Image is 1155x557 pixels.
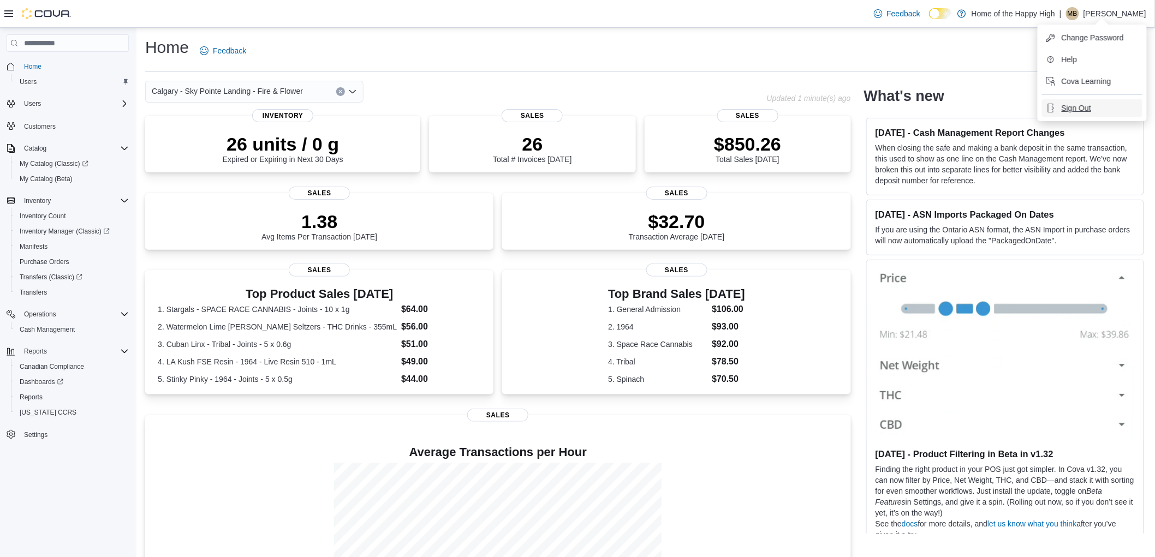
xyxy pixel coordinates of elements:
span: Feedback [887,8,920,19]
span: Inventory [252,109,313,122]
dt: 1. General Admission [608,304,707,315]
a: let us know what you think [987,519,1076,528]
p: Updated 1 minute(s) ago [767,94,851,103]
p: $850.26 [714,133,781,155]
dd: $70.50 [712,373,745,386]
button: Users [2,96,133,111]
span: Help [1062,54,1077,65]
button: Catalog [2,141,133,156]
a: Feedback [870,3,925,25]
span: Sales [502,109,563,122]
span: Manifests [20,242,47,251]
span: [US_STATE] CCRS [20,408,76,417]
span: Users [15,75,129,88]
button: Cash Management [11,322,133,337]
a: Transfers (Classic) [15,271,87,284]
dt: 5. Stinky Pinky - 1964 - Joints - 5 x 0.5g [158,374,397,385]
h1: Home [145,37,189,58]
button: Settings [2,427,133,442]
span: Reports [24,347,47,356]
h3: [DATE] - Cash Management Report Changes [876,127,1135,138]
p: Finding the right product in your POS just got simpler. In Cova v1.32, you can now filter by Pric... [876,464,1135,518]
button: Canadian Compliance [11,359,133,374]
a: Dashboards [11,374,133,390]
p: 1.38 [261,211,377,232]
button: Reports [20,345,51,358]
span: Purchase Orders [15,255,129,268]
span: Inventory Count [15,209,129,223]
button: Transfers [11,285,133,300]
div: Madyson Baerwald [1066,7,1079,20]
div: Expired or Expiring in Next 30 Days [223,133,343,164]
span: Reports [20,345,129,358]
span: Reports [20,393,43,402]
span: Users [20,97,129,110]
button: Home [2,58,133,74]
span: Users [24,99,41,108]
h2: What's new [864,87,944,105]
span: MB [1068,7,1077,20]
span: Settings [24,430,47,439]
span: Transfers [20,288,47,297]
dt: 5. Spinach [608,374,707,385]
a: Feedback [195,40,251,62]
a: My Catalog (Beta) [15,172,77,185]
input: Dark Mode [929,8,952,20]
h3: [DATE] - Product Filtering in Beta in v1.32 [876,448,1135,459]
dt: 3. Space Race Cannabis [608,339,707,350]
button: Open list of options [348,87,357,96]
button: Inventory [2,193,133,208]
a: Transfers (Classic) [11,269,133,285]
button: Sign Out [1042,99,1142,117]
span: My Catalog (Beta) [15,172,129,185]
dt: 2. 1964 [608,321,707,332]
span: My Catalog (Beta) [20,175,73,183]
span: Calgary - Sky Pointe Landing - Fire & Flower [152,85,303,98]
span: Manifests [15,240,129,253]
button: Operations [2,307,133,322]
span: Catalog [24,144,46,153]
span: Inventory Count [20,212,66,220]
a: My Catalog (Classic) [15,157,93,170]
span: Canadian Compliance [15,360,129,373]
span: Sales [646,187,707,200]
button: Reports [2,344,133,359]
p: 26 [493,133,571,155]
dt: 2. Watermelon Lime [PERSON_NAME] Seltzers - THC Drinks - 355mL [158,321,397,332]
div: Total Sales [DATE] [714,133,781,164]
a: docs [902,519,918,528]
span: Inventory [24,196,51,205]
dd: $92.00 [712,338,745,351]
span: Inventory Manager (Classic) [15,225,129,238]
p: [PERSON_NAME] [1083,7,1146,20]
div: Total # Invoices [DATE] [493,133,571,164]
span: Sales [717,109,778,122]
button: Users [11,74,133,89]
a: Inventory Manager (Classic) [15,225,114,238]
a: Manifests [15,240,52,253]
p: Home of the Happy High [972,7,1055,20]
p: 26 units / 0 g [223,133,343,155]
span: Sales [289,187,350,200]
p: If you are using the Ontario ASN format, the ASN Import in purchase orders will now automatically... [876,224,1135,246]
h3: Top Product Sales [DATE] [158,288,481,301]
nav: Complex example [7,54,129,471]
dd: $106.00 [712,303,745,316]
button: Clear input [336,87,345,96]
span: Operations [20,308,129,321]
button: My Catalog (Beta) [11,171,133,187]
span: My Catalog (Classic) [20,159,88,168]
span: Washington CCRS [15,406,129,419]
span: Inventory Manager (Classic) [20,227,110,236]
span: Sales [289,263,350,277]
img: Cova [22,8,71,19]
button: Reports [11,390,133,405]
span: Transfers (Classic) [20,273,82,282]
a: Customers [20,120,60,133]
dd: $56.00 [401,320,481,333]
span: Operations [24,310,56,319]
dd: $44.00 [401,373,481,386]
a: Transfers [15,286,51,299]
dd: $93.00 [712,320,745,333]
a: Canadian Compliance [15,360,88,373]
